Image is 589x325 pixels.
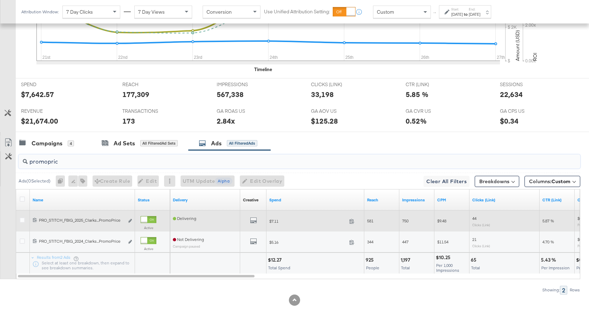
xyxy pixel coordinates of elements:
span: CTR (LINK) [406,81,458,88]
a: The number of clicks on links appearing on your ad or Page that direct people to your sites off F... [472,197,537,203]
span: 581 [367,218,373,223]
sub: Clicks (Link) [472,244,490,248]
div: 925 [366,257,376,263]
a: The number of people your ad was served to. [367,197,397,203]
span: REVENUE [21,108,74,115]
span: Total [401,265,410,270]
span: People [366,265,379,270]
label: Active [141,247,156,251]
span: 750 [402,218,408,223]
span: SPEND [21,81,74,88]
span: $0.16 [577,216,587,221]
span: GA ROAS US [217,108,269,115]
sub: Campaign paused [173,244,200,248]
button: Columns:Custom [524,176,580,187]
span: GA AOV US [311,108,364,115]
div: [DATE] [451,12,463,17]
div: Ads ( 0 Selected) [19,178,50,184]
a: The average cost you've paid to have 1,000 impressions of your ad. [437,197,467,203]
div: 173 [122,116,135,126]
span: 44 [472,216,476,221]
span: Custom [377,9,394,15]
label: Start: [451,7,463,12]
text: Amount (USD) [514,30,521,61]
div: Ads [211,139,222,147]
div: PRO_STITCH_FBIG_2024_Clarks...PromoPrice [39,238,124,244]
div: Rows [569,288,580,292]
input: Search Ad Name, ID or Objective [28,152,529,166]
a: Shows the current state of your Ad. [138,197,167,203]
div: 2 [560,286,567,295]
sub: Clicks (Link) [472,223,490,227]
a: Reflects the ability of your Ad to achieve delivery. [173,197,237,203]
span: 21 [472,237,476,242]
span: Not Delivering [173,237,204,242]
div: 5.85 % [406,89,428,99]
div: 1,197 [401,257,412,263]
span: GA CPS US [500,108,553,115]
span: Custom [551,178,570,185]
label: End: [469,7,480,12]
div: 177,309 [122,89,149,99]
span: Per 1,000 Impressions [436,263,459,273]
label: Active [141,226,156,230]
span: GA CVR US [406,108,458,115]
span: $11.54 [437,239,448,244]
div: $0.34 [500,116,519,126]
span: 447 [402,239,408,244]
span: Delivering [173,216,196,221]
button: Breakdowns [475,176,519,187]
div: [DATE] [469,12,480,17]
a: The total amount spent to date. [269,197,361,203]
span: Per Impression [541,265,570,270]
div: $21,674.00 [21,116,58,126]
a: Ad Name. [33,197,132,203]
div: 0.52% [406,116,427,126]
a: The number of times your ad was served. On mobile apps an ad is counted as served the first time ... [402,197,432,203]
div: 65 [471,257,479,263]
span: ↑ [432,12,438,14]
span: Total Spend [268,265,290,270]
div: Attribution Window: [21,9,59,14]
div: Campaigns [32,139,62,147]
span: Clear All Filters [426,177,467,186]
div: 567,338 [217,89,244,99]
span: Conversion [207,9,232,15]
span: $5.16 [269,240,346,245]
span: 5.87 % [542,218,554,223]
text: ROI [532,53,538,61]
button: Clear All Filters [424,176,469,187]
div: 4 [68,140,74,147]
span: $9.48 [437,218,446,223]
div: Creative [243,197,258,203]
div: 5.43 % [541,257,558,263]
div: PRO_STITCH_FBIG_2025_Clarks...PromoPrice [39,217,124,223]
label: Use Unified Attribution Setting: [264,8,330,15]
div: 22,634 [500,89,523,99]
span: SESSIONS [500,81,553,88]
div: 2.84x [217,116,235,126]
span: $7.11 [269,219,346,224]
span: IMPRESSIONS [217,81,269,88]
a: The number of clicks received on a link in your ad divided by the number of impressions. [542,197,572,203]
div: All Filtered Ad Sets [140,140,178,146]
div: $125.28 [311,116,338,126]
div: Timeline [254,66,272,73]
span: TRANSACTIONS [122,108,175,115]
span: 344 [367,239,373,244]
div: Ad Sets [114,139,135,147]
div: 33,198 [311,89,334,99]
div: $10.25 [436,254,453,261]
span: 7 Day Clicks [66,9,93,15]
a: Shows the creative associated with your ad. [243,197,258,203]
div: $7,642.57 [21,89,54,99]
span: 7 Day Views [138,9,165,15]
span: CLICKS (LINK) [311,81,364,88]
strong: to [463,12,469,17]
span: Total [471,265,480,270]
div: All Filtered Ads [227,140,257,146]
div: Showing: [542,288,560,292]
div: 0 [56,175,68,187]
span: REACH [122,81,175,88]
div: $12.27 [268,257,284,263]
